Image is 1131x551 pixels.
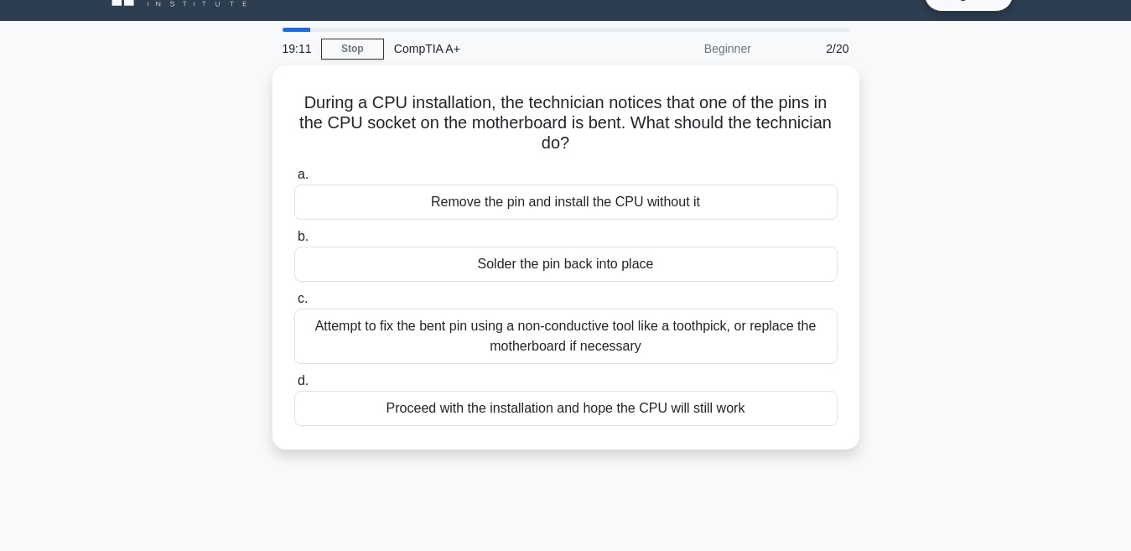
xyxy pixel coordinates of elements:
div: Beginner [615,32,761,65]
span: a. [298,167,309,181]
div: Proceed with the installation and hope the CPU will still work [294,391,838,426]
div: Attempt to fix the bent pin using a non-conductive tool like a toothpick, or replace the motherbo... [294,309,838,364]
a: Stop [321,39,384,60]
div: CompTIA A+ [384,32,615,65]
div: Solder the pin back into place [294,247,838,282]
div: 19:11 [272,32,321,65]
span: d. [298,373,309,387]
div: Remove the pin and install the CPU without it [294,185,838,220]
h5: During a CPU installation, the technician notices that one of the pins in the CPU socket on the m... [293,92,839,154]
div: 2/20 [761,32,859,65]
span: c. [298,291,308,305]
span: b. [298,229,309,243]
